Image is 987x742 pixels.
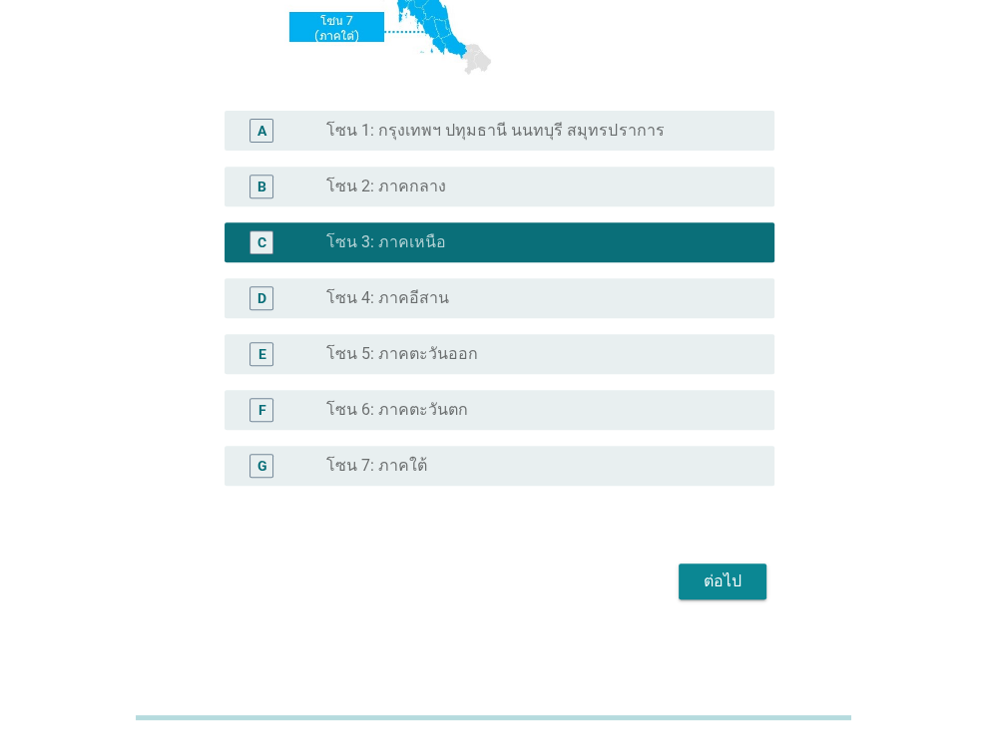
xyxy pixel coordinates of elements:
[326,288,449,308] label: โซน 4: ภาคอีสาน
[257,288,266,309] div: D
[326,456,427,476] label: โซน 7: ภาคใต้
[679,563,766,599] button: ต่อไป
[326,232,446,252] label: โซน 3: ภาคเหนือ
[257,400,265,421] div: F
[257,121,266,142] div: A
[256,456,266,477] div: G
[257,177,266,197] div: B
[257,344,265,365] div: E
[695,569,750,593] div: ต่อไป
[326,177,446,196] label: โซน 2: ภาคกลาง
[326,400,468,420] label: โซน 6: ภาคตะวันตก
[326,344,478,364] label: โซน 5: ภาคตะวันออก
[257,232,266,253] div: C
[326,121,664,141] label: โซน 1: กรุงเทพฯ ปทุมธานี นนทบุรี สมุทรปราการ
